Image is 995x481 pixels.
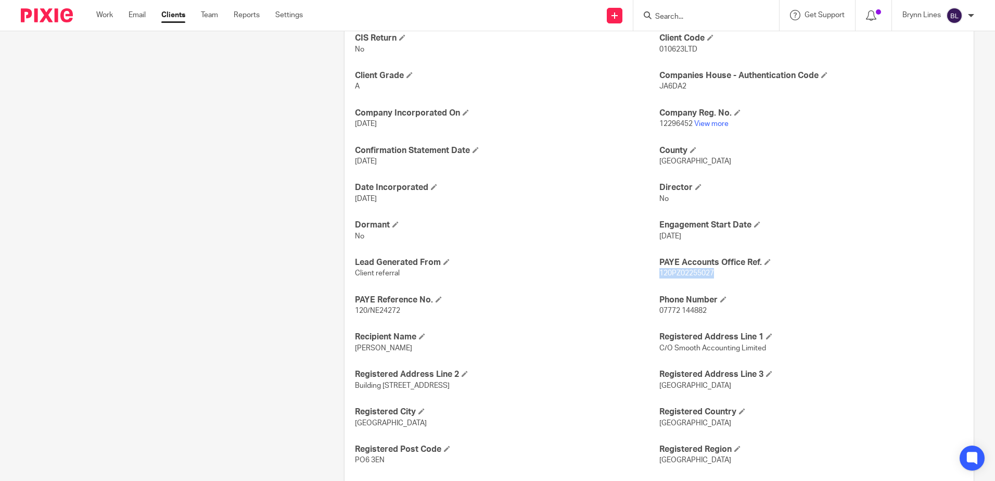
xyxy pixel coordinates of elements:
[659,270,714,277] span: 120PZ02255027
[659,369,963,380] h4: Registered Address Line 3
[659,382,731,389] span: [GEOGRAPHIC_DATA]
[659,46,697,53] span: 010623LTD
[355,345,412,352] span: [PERSON_NAME]
[355,420,427,427] span: [GEOGRAPHIC_DATA]
[355,145,659,156] h4: Confirmation Statement Date
[355,457,385,464] span: PO6 3EN
[659,332,963,343] h4: Registered Address Line 1
[659,120,693,128] span: 12296452
[659,457,731,464] span: [GEOGRAPHIC_DATA]
[355,158,377,165] span: [DATE]
[659,70,963,81] h4: Companies House - Authentication Code
[161,10,185,20] a: Clients
[355,108,659,119] h4: Company Incorporated On
[659,407,963,417] h4: Registered Country
[659,257,963,268] h4: PAYE Accounts Office Ref.
[355,233,364,240] span: No
[355,307,400,314] span: 120/NE24272
[659,444,963,455] h4: Registered Region
[355,83,360,90] span: A
[659,420,731,427] span: [GEOGRAPHIC_DATA]
[659,307,707,314] span: 07772 144882
[659,295,963,306] h4: Phone Number
[96,10,113,20] a: Work
[355,220,659,231] h4: Dormant
[201,10,218,20] a: Team
[659,345,766,352] span: C/O Smooth Accounting Limited
[355,120,377,128] span: [DATE]
[355,70,659,81] h4: Client Grade
[355,295,659,306] h4: PAYE Reference No.
[355,332,659,343] h4: Recipient Name
[129,10,146,20] a: Email
[355,182,659,193] h4: Date Incorporated
[234,10,260,20] a: Reports
[355,407,659,417] h4: Registered City
[355,369,659,380] h4: Registered Address Line 2
[659,195,669,202] span: No
[654,12,748,22] input: Search
[659,108,963,119] h4: Company Reg. No.
[805,11,845,19] span: Get Support
[355,33,659,44] h4: CIS Return
[355,444,659,455] h4: Registered Post Code
[275,10,303,20] a: Settings
[355,257,659,268] h4: Lead Generated From
[659,182,963,193] h4: Director
[355,382,450,389] span: Building [STREET_ADDRESS]
[659,33,963,44] h4: Client Code
[355,195,377,202] span: [DATE]
[659,83,686,90] span: JA6DA2
[355,270,400,277] span: Client referral
[659,233,681,240] span: [DATE]
[21,8,73,22] img: Pixie
[659,145,963,156] h4: County
[946,7,963,24] img: svg%3E
[355,46,364,53] span: No
[659,158,731,165] span: [GEOGRAPHIC_DATA]
[659,220,963,231] h4: Engagement Start Date
[694,120,729,128] a: View more
[902,10,941,20] p: Brynn Lines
